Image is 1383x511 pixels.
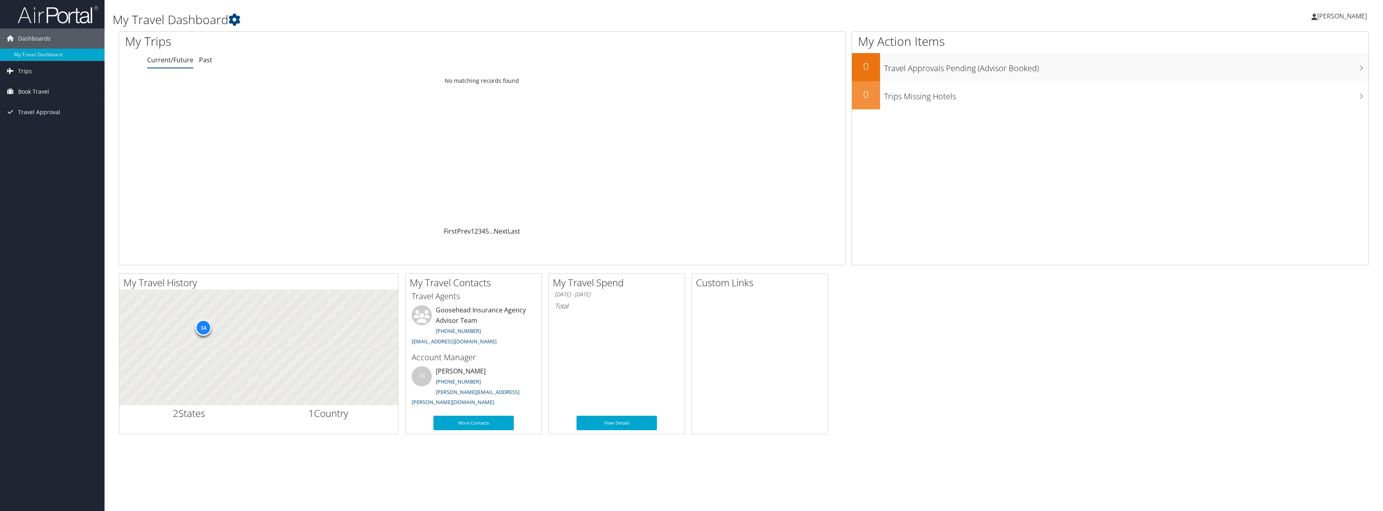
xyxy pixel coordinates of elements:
a: [PHONE_NUMBER] [436,327,481,335]
h6: [DATE] - [DATE] [555,291,679,298]
h6: Total [555,302,679,310]
a: [PHONE_NUMBER] [436,378,481,385]
span: Travel Approval [18,102,60,122]
h3: Account Manager [412,352,536,363]
span: [PERSON_NAME] [1317,12,1367,21]
td: No matching records found [119,74,845,88]
a: [EMAIL_ADDRESS][DOMAIN_NAME] [412,338,497,345]
a: 1 [471,227,474,236]
a: Last [508,227,520,236]
span: Book Travel [18,82,49,102]
h1: My Action Items [852,33,1369,50]
span: … [489,227,494,236]
span: 1 [308,406,314,420]
li: Goosehead Insurance Agency Advisor Team [408,305,540,348]
h3: Travel Agents [412,291,536,302]
div: TK [412,366,432,386]
a: 0Travel Approvals Pending (Advisor Booked) [852,53,1369,81]
li: [PERSON_NAME] [408,366,540,409]
a: [PERSON_NAME][EMAIL_ADDRESS][PERSON_NAME][DOMAIN_NAME] [412,388,519,406]
a: 2 [474,227,478,236]
a: 4 [482,227,485,236]
a: 5 [485,227,489,236]
a: 3 [478,227,482,236]
h2: Country [265,406,392,420]
a: First [444,227,457,236]
a: 0Trips Missing Hotels [852,81,1369,109]
h2: 0 [852,60,880,73]
a: Past [199,55,212,64]
a: Prev [457,227,471,236]
div: 14 [195,319,211,335]
h2: Custom Links [696,276,828,289]
h2: My Travel Contacts [410,276,542,289]
a: More Contacts [433,416,514,430]
h3: Travel Approvals Pending (Advisor Booked) [884,59,1369,74]
a: Current/Future [147,55,193,64]
h3: Trips Missing Hotels [884,87,1369,102]
h2: My Travel Spend [553,276,685,289]
a: Next [494,227,508,236]
h1: My Travel Dashboard [113,11,954,28]
h1: My Trips [125,33,536,50]
span: Trips [18,61,32,81]
h2: 0 [852,88,880,101]
span: 2 [173,406,179,420]
h2: States [125,406,253,420]
a: View Details [577,416,657,430]
h2: My Travel History [123,276,398,289]
img: airportal-logo.png [18,5,98,24]
span: Dashboards [18,29,51,49]
a: [PERSON_NAME] [1311,4,1375,28]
